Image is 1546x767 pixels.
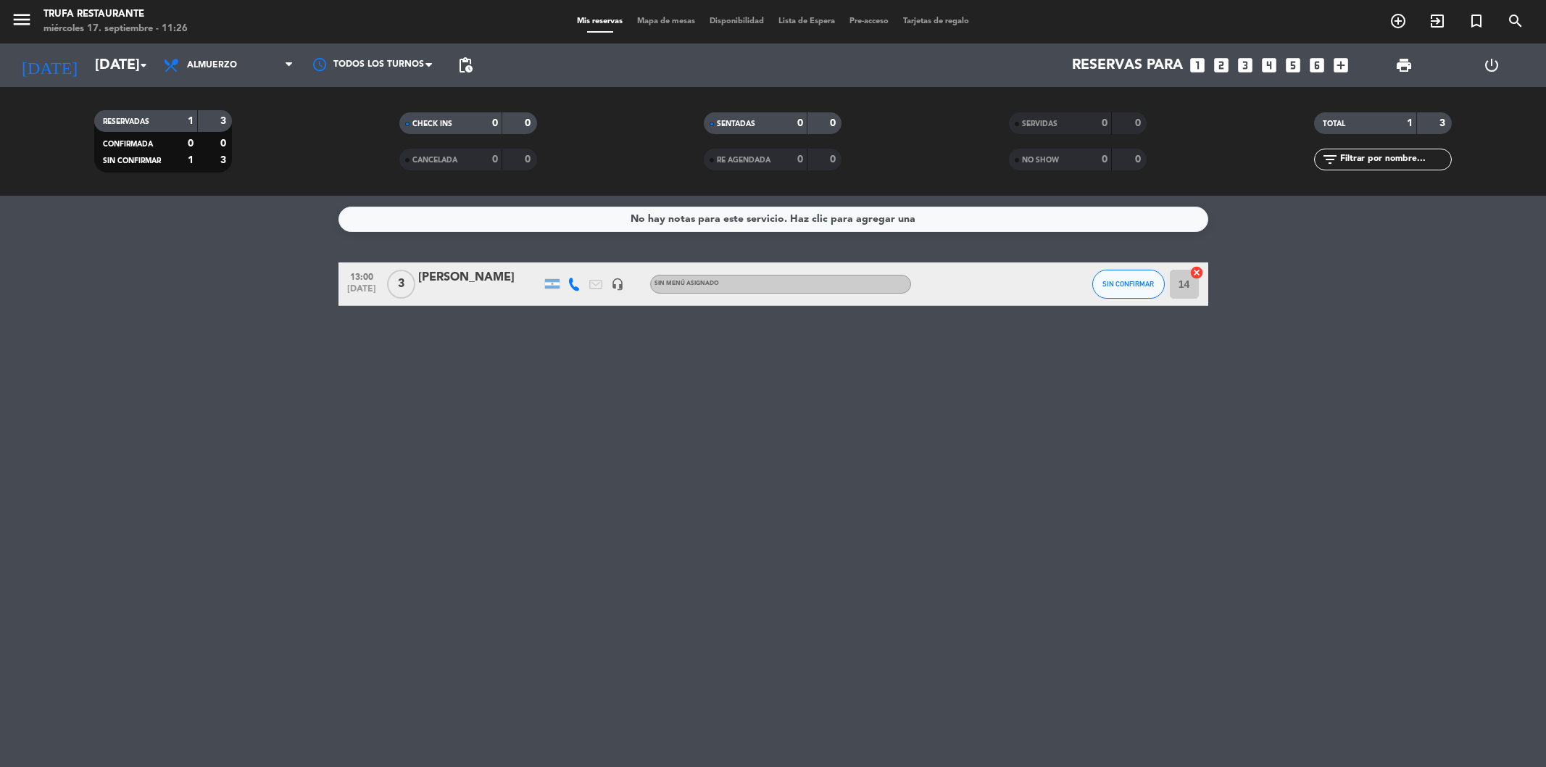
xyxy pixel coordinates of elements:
i: filter_list [1321,151,1339,168]
i: cancel [1189,265,1204,280]
span: CHECK INS [412,120,452,128]
span: Pre-acceso [842,17,896,25]
div: LOG OUT [1447,43,1535,87]
span: CANCELADA [412,157,457,164]
span: pending_actions [457,57,474,74]
span: Disponibilidad [702,17,771,25]
strong: 3 [220,155,229,165]
span: SERVIDAS [1022,120,1057,128]
span: Reservas para [1072,57,1183,74]
i: arrow_drop_down [135,57,152,74]
i: exit_to_app [1429,12,1446,30]
i: add_circle_outline [1389,12,1407,30]
strong: 0 [1102,154,1107,165]
i: search [1507,12,1524,30]
strong: 0 [525,118,533,128]
span: Sin menú asignado [654,281,719,286]
i: looks_3 [1236,56,1255,75]
i: looks_4 [1260,56,1279,75]
span: NO SHOW [1022,157,1059,164]
i: headset_mic [611,278,624,291]
span: Mis reservas [570,17,630,25]
span: CONFIRMADA [103,141,153,148]
span: SIN CONFIRMAR [103,157,161,165]
strong: 0 [1135,118,1144,128]
strong: 0 [188,138,194,149]
span: Almuerzo [187,60,237,70]
strong: 1 [188,116,194,126]
span: [DATE] [344,284,380,301]
strong: 0 [1102,118,1107,128]
i: turned_in_not [1468,12,1485,30]
button: menu [11,9,33,36]
strong: 0 [492,154,498,165]
input: Filtrar por nombre... [1339,152,1451,167]
button: SIN CONFIRMAR [1092,270,1165,299]
span: 3 [387,270,415,299]
strong: 0 [797,154,803,165]
div: Trufa Restaurante [43,7,188,22]
span: RE AGENDADA [717,157,770,164]
i: power_settings_new [1483,57,1500,74]
span: Mapa de mesas [630,17,702,25]
span: 13:00 [344,268,380,284]
strong: 1 [1407,118,1413,128]
i: looks_5 [1284,56,1302,75]
strong: 0 [220,138,229,149]
span: print [1395,57,1413,74]
span: Tarjetas de regalo [896,17,976,25]
strong: 0 [830,118,839,128]
i: looks_two [1212,56,1231,75]
strong: 3 [220,116,229,126]
strong: 0 [797,118,803,128]
span: TOTAL [1323,120,1345,128]
span: RESERVADAS [103,118,149,125]
span: SENTADAS [717,120,755,128]
i: [DATE] [11,49,88,81]
span: Lista de Espera [771,17,842,25]
strong: 0 [525,154,533,165]
div: miércoles 17. septiembre - 11:26 [43,22,188,36]
i: menu [11,9,33,30]
strong: 0 [830,154,839,165]
strong: 0 [1135,154,1144,165]
div: [PERSON_NAME] [418,268,541,287]
i: looks_one [1188,56,1207,75]
span: SIN CONFIRMAR [1102,280,1154,288]
strong: 3 [1439,118,1448,128]
strong: 0 [492,118,498,128]
i: looks_6 [1308,56,1326,75]
strong: 1 [188,155,194,165]
div: No hay notas para este servicio. Haz clic para agregar una [631,211,915,228]
i: add_box [1331,56,1350,75]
